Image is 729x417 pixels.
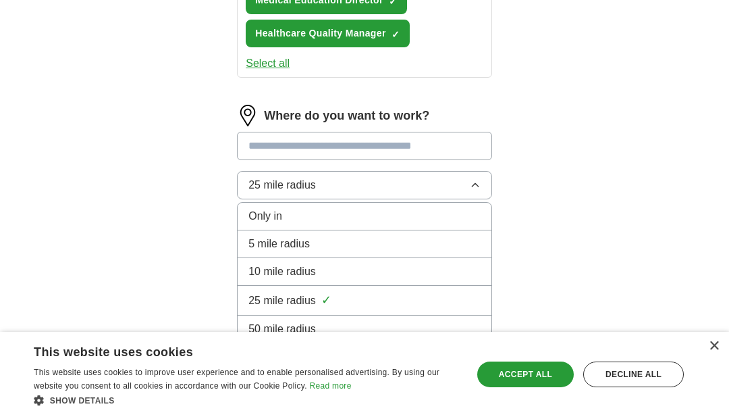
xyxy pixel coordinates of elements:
[391,29,400,40] span: ✓
[34,340,426,360] div: This website uses cookies
[248,208,282,224] span: Only in
[50,396,115,406] span: Show details
[255,26,386,41] span: Healthcare Quality Manager
[248,177,316,193] span: 25 mile radius
[321,291,331,310] span: ✓
[246,20,410,47] button: Healthcare Quality Manager✓
[310,381,352,391] a: Read more, opens a new window
[248,264,316,280] span: 10 mile radius
[237,105,259,126] img: location.png
[264,107,429,125] label: Where do you want to work?
[248,293,316,309] span: 25 mile radius
[477,362,574,387] div: Accept all
[583,362,684,387] div: Decline all
[709,341,719,351] div: Close
[34,368,439,391] span: This website uses cookies to improve user experience and to enable personalised advertising. By u...
[34,393,460,407] div: Show details
[248,236,310,252] span: 5 mile radius
[246,55,290,72] button: Select all
[237,171,492,199] button: 25 mile radius
[248,321,316,337] span: 50 mile radius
